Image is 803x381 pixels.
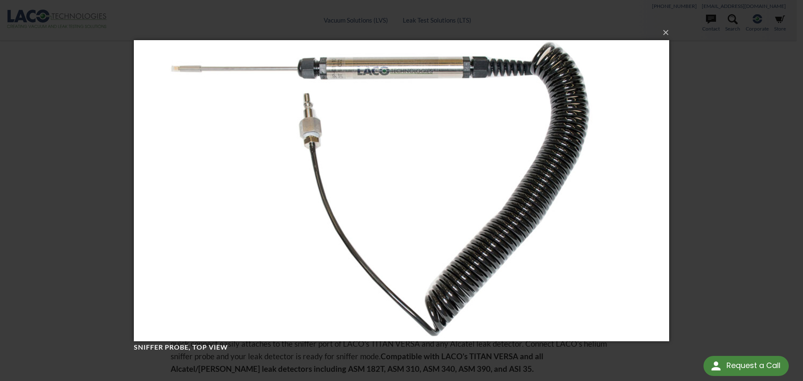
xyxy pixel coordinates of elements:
[726,356,780,375] div: Request a Call
[709,359,723,373] img: round button
[134,23,669,358] img: Sniffer Probe, top view
[703,356,789,376] div: Request a Call
[136,23,672,42] button: ×
[134,343,654,352] h4: Sniffer Probe, top view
